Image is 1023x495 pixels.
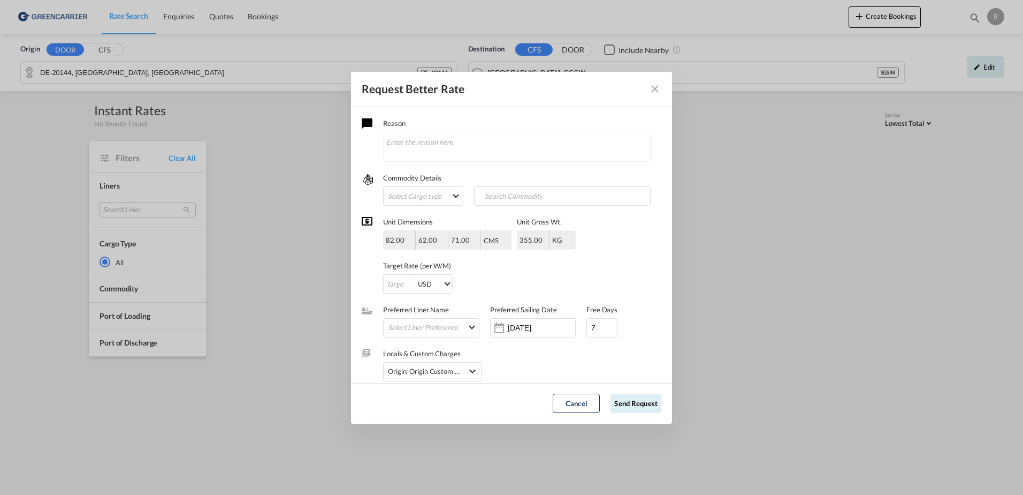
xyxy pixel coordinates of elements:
button: Cancel [553,394,600,413]
label: Target Rate [383,260,576,271]
input: Enter date [508,324,575,332]
div: Request Better Rate [362,82,464,96]
label: Unit Dimensions [383,216,511,227]
md-dialog: Request Better Rate ... [351,72,672,424]
div: 82.00 [383,230,415,250]
label: Reason [383,118,661,129]
div: USD [418,280,432,288]
div: Origin Origin Custom Destinationicon-chevron-down [383,362,482,381]
div: 71.00 [448,230,480,250]
input: Target Rate [384,275,415,294]
button: Close dialog [644,78,666,100]
input: Detention Days [586,318,617,337]
md-select: Select Cargo type [383,186,463,206]
div: Origin Origin Custom Destination [388,363,463,379]
label: Locals & Custom Charges [383,348,482,359]
md-select: Select Liner Preference [388,320,479,334]
div: 62.00 [416,230,448,250]
md-icon: assets/icons/custom/ship-fill.svg [362,305,372,316]
md-chips-wrap: Chips container with autocompletion. Enter the text area, type text to search, and then use the u... [474,186,651,206]
button: Send Request [610,394,661,413]
div: 355.00 [517,230,549,250]
input: Search Commodity [477,188,583,205]
label: Unit Gross Wt. [517,216,576,227]
div: CMS [484,236,499,245]
label: Preferred Sailing Date [490,304,576,315]
md-icon: icon-chevron-down [466,365,479,378]
span: (per W/M) [420,261,451,270]
md-icon: Close dialog [648,82,661,95]
div: KG [552,236,562,244]
label: Commodity Details [383,172,661,183]
label: Free Days [586,304,617,315]
label: Preferred Liner Name [383,304,479,315]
